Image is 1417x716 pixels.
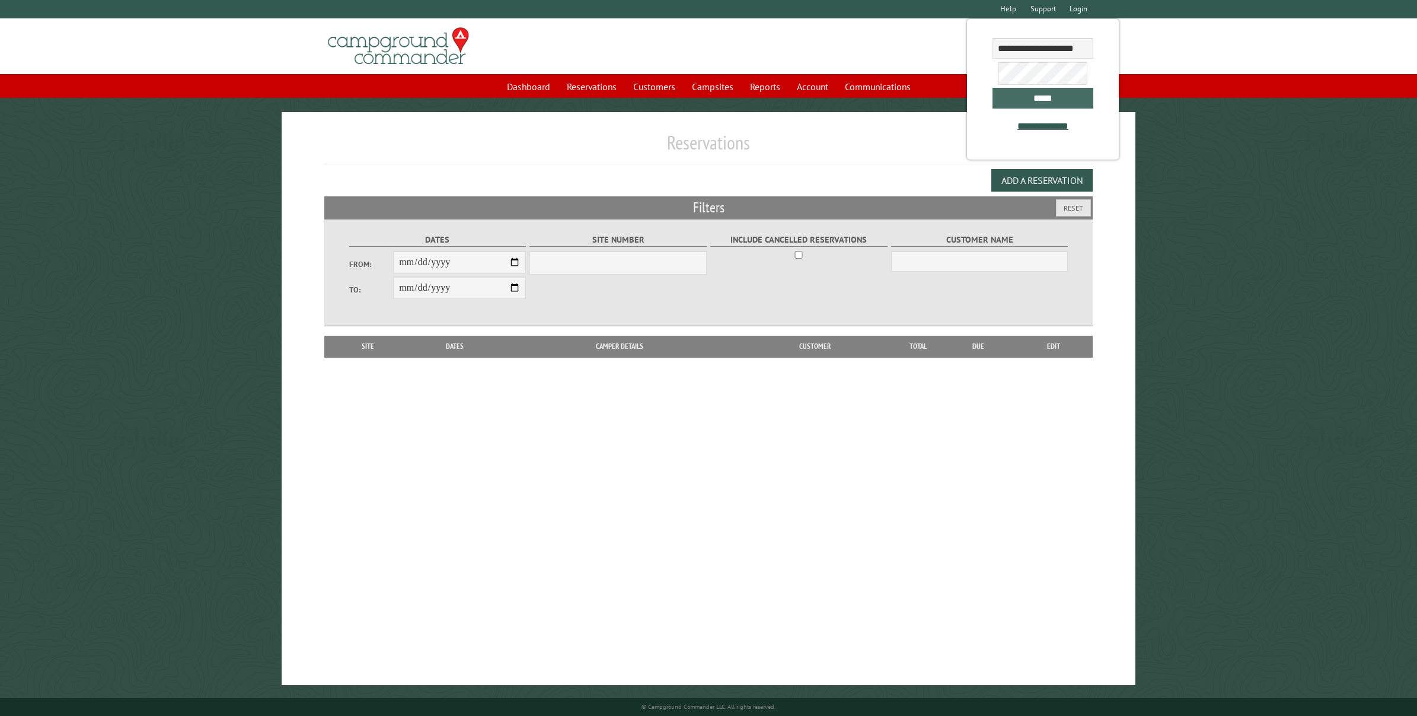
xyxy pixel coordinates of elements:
a: Customers [626,75,682,98]
th: Site [330,336,406,357]
th: Customer [735,336,895,357]
label: Dates [349,233,526,247]
a: Dashboard [500,75,557,98]
small: © Campground Commander LLC. All rights reserved. [642,703,775,711]
th: Edit [1015,336,1093,357]
th: Total [895,336,942,357]
th: Due [942,336,1015,357]
label: From: [349,259,394,270]
a: Communications [838,75,918,98]
label: Customer Name [891,233,1068,247]
a: Reservations [560,75,624,98]
label: Include Cancelled Reservations [710,233,887,247]
h1: Reservations [324,131,1093,164]
button: Add a Reservation [991,169,1093,192]
a: Account [790,75,835,98]
th: Dates [406,336,505,357]
a: Campsites [685,75,741,98]
th: Camper Details [505,336,735,357]
img: Campground Commander [324,23,473,69]
a: Reports [743,75,787,98]
button: Reset [1056,199,1091,217]
h2: Filters [324,196,1093,219]
label: To: [349,284,394,295]
label: Site Number [529,233,706,247]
